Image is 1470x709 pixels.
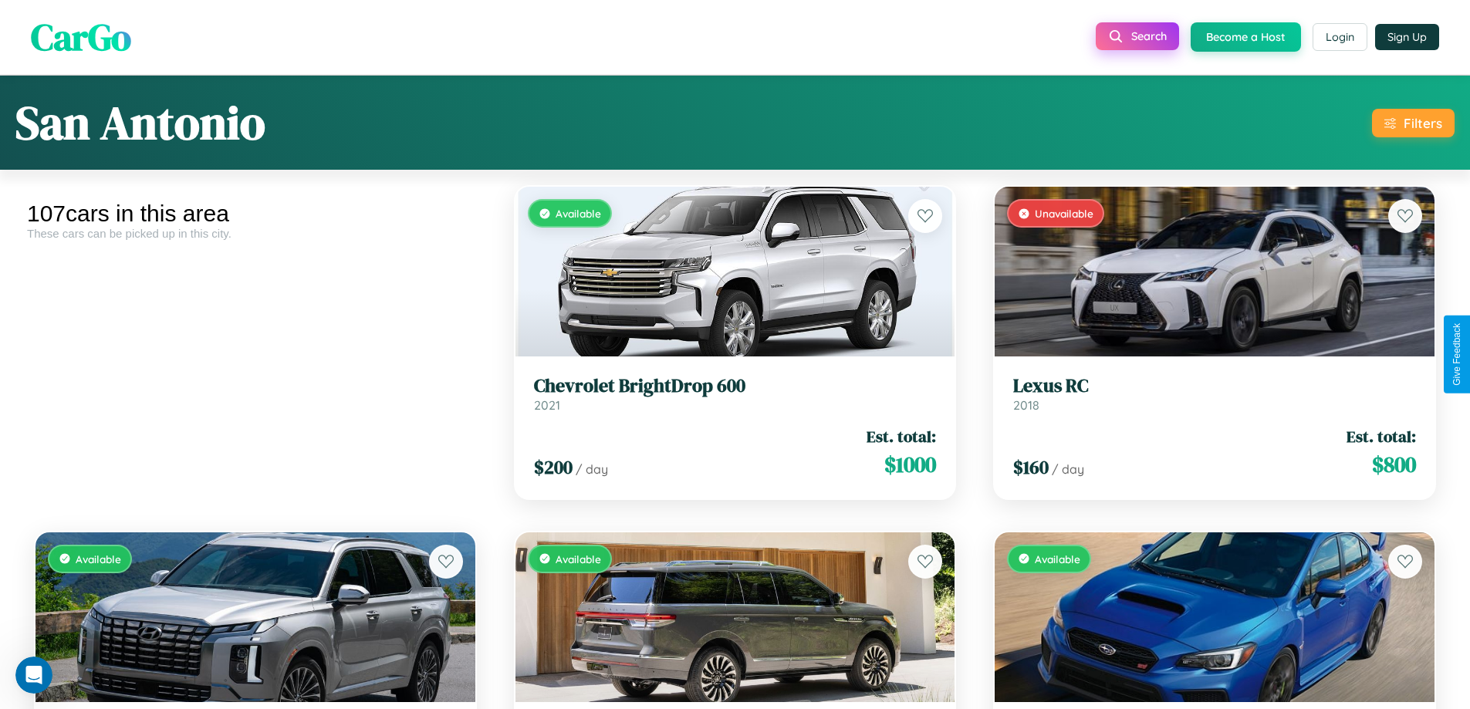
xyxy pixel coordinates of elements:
span: $ 1000 [884,449,936,480]
div: These cars can be picked up in this city. [27,227,484,240]
span: Available [76,552,121,566]
span: $ 800 [1372,449,1416,480]
span: $ 200 [534,454,573,480]
span: Est. total: [867,425,936,447]
span: Available [556,552,601,566]
span: / day [1052,461,1084,477]
h1: San Antonio [15,91,265,154]
button: Sign Up [1375,24,1439,50]
div: Give Feedback [1451,323,1462,386]
iframe: Intercom live chat [15,657,52,694]
a: Chevrolet BrightDrop 6002021 [534,375,937,413]
div: Filters [1404,115,1442,131]
span: CarGo [31,12,131,62]
button: Become a Host [1191,22,1301,52]
h3: Chevrolet BrightDrop 600 [534,375,937,397]
span: 2021 [534,397,560,413]
button: Filters [1372,109,1455,137]
button: Login [1313,23,1367,51]
span: / day [576,461,608,477]
span: Available [556,207,601,220]
h3: Lexus RC [1013,375,1416,397]
span: Search [1131,29,1167,43]
span: Available [1035,552,1080,566]
span: 2018 [1013,397,1039,413]
span: Unavailable [1035,207,1093,220]
div: 107 cars in this area [27,201,484,227]
a: Lexus RC2018 [1013,375,1416,413]
span: $ 160 [1013,454,1049,480]
button: Search [1096,22,1179,50]
span: Est. total: [1347,425,1416,447]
